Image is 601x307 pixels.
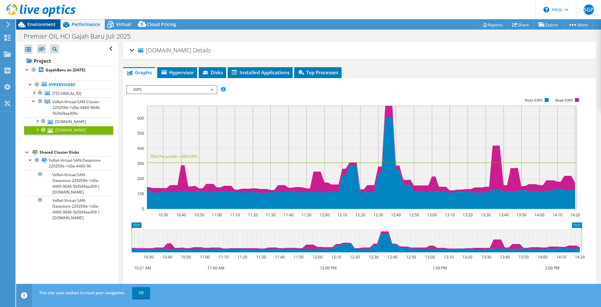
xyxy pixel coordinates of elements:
span: Details [193,46,211,54]
text: 13:00 [427,212,437,218]
a: [DOMAIN_NAME] [24,117,113,126]
text: 11:40 [275,254,285,260]
text: 11:20 [248,212,258,218]
text: 14:20 [575,254,585,260]
text: 10:50 [181,254,191,260]
text: 13:40 [499,212,509,218]
a: [TECHNICAL_ID] [24,89,113,97]
a: VxRail-Virtual-SAN-Datastore-2292f3fe-1d3e-4460-96 [24,156,113,170]
span: Disks [202,69,223,76]
text: 10:30 [158,212,168,218]
text: 13:50 [516,212,526,218]
text: 14:00 [538,254,548,260]
text: 11:10 [219,254,229,260]
span: SGP [584,5,594,15]
span: Virtual [116,21,131,27]
text: 12:40 [391,212,401,218]
text: Read IOPS [556,98,573,103]
text: 12:50 [406,254,416,260]
text: 400 [137,146,144,151]
span: [TECHNICAL_ID] [52,91,81,96]
a: Share [507,20,534,30]
text: 11:00 [212,212,222,218]
span: Graphs [126,69,152,76]
text: 11:00 [200,254,210,260]
span: Environment [27,21,56,27]
text: 10:30 [144,254,154,260]
text: 13:50 [519,254,529,260]
text: 13:30 [481,254,491,260]
text: 11:10 [230,212,240,218]
text: Write IOPS [524,98,542,103]
a: More [563,20,593,30]
text: 13:10 [445,212,455,218]
span: Top Processes [297,69,338,76]
text: 12:20 [355,212,365,218]
text: 12:10 [337,212,347,218]
text: 12:00 [320,212,330,218]
text: 12:30 [373,212,383,218]
text: 12:40 [387,254,397,260]
text: 13:40 [500,254,510,260]
text: 11:50 [302,212,312,218]
a: Project [24,56,113,66]
a: VxRail-Virtual-SAN-Datastore-2292f3fe-1d3e-4460-9646-5b5bf4aa309 | [DOMAIN_NAME] [24,196,113,222]
text: 13:00 [425,254,435,260]
h1: Premier OIL HCI Gajah Baru Juli 2025 [21,33,141,40]
b: GajahBaru on [DATE] [46,67,85,73]
text: 12:20 [350,254,360,260]
span: IOPS [130,86,213,94]
text: 12:50 [409,212,419,218]
text: 300 [137,161,144,166]
text: 95th Percentile = 309 IOPS [150,154,197,159]
text: 10:40 [176,212,186,218]
text: 12:30 [369,254,379,260]
text: 100 [137,191,144,196]
a: OK [132,287,150,299]
text: 13:20 [462,254,472,260]
div: Shared Cluster Disks [40,149,113,156]
text: 11:30 [266,212,276,218]
text: 14:10 [556,254,566,260]
text: 600 [137,115,144,121]
span: Performance [72,21,100,27]
text: 13:30 [481,212,491,218]
text: 12:00 [313,254,323,260]
text: 0 [142,206,144,212]
text: 11:20 [237,254,247,260]
span: [DOMAIN_NAME] [138,47,191,54]
a: VxRail-Virtual-SAN-Datastore-2292f3fe-1d3e-4460-9646-5b5bf4aa309 | [DOMAIN_NAME] [24,170,113,196]
svg: \n [543,7,549,13]
text: 14:10 [552,212,562,218]
text: 11:40 [284,212,294,218]
span: Installed Applications [231,69,289,76]
a: Hypervisors [24,81,113,89]
span: This site uses cookies to track your navigation. [39,290,125,295]
text: 200 [137,176,144,181]
text: 10:40 [162,254,172,260]
text: 14:20 [570,212,580,218]
span: VxRail-Virtual-SAN-Cluster-2292f3fe-1d3e-4460-9646-5b5bf4aa309c [52,99,101,116]
a: Reports [477,20,508,30]
text: 500 [137,131,144,136]
text: 10:50 [194,212,204,218]
a: VxRail-Virtual-SAN-Cluster-2292f3fe-1d3e-4460-9646-5b5bf4aa309c [24,97,113,117]
a: GajahBaru on [DATE] [24,66,113,74]
text: 11:30 [256,254,266,260]
span: Hypervisor [160,69,194,76]
a: Export [533,20,563,30]
text: 13:10 [444,254,454,260]
text: 13:20 [463,212,473,218]
a: [DOMAIN_NAME] [24,126,113,134]
span: Cloud Pricing [147,21,176,27]
text: 14:00 [534,212,544,218]
text: 11:50 [294,254,304,260]
text: 12:10 [331,254,341,260]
